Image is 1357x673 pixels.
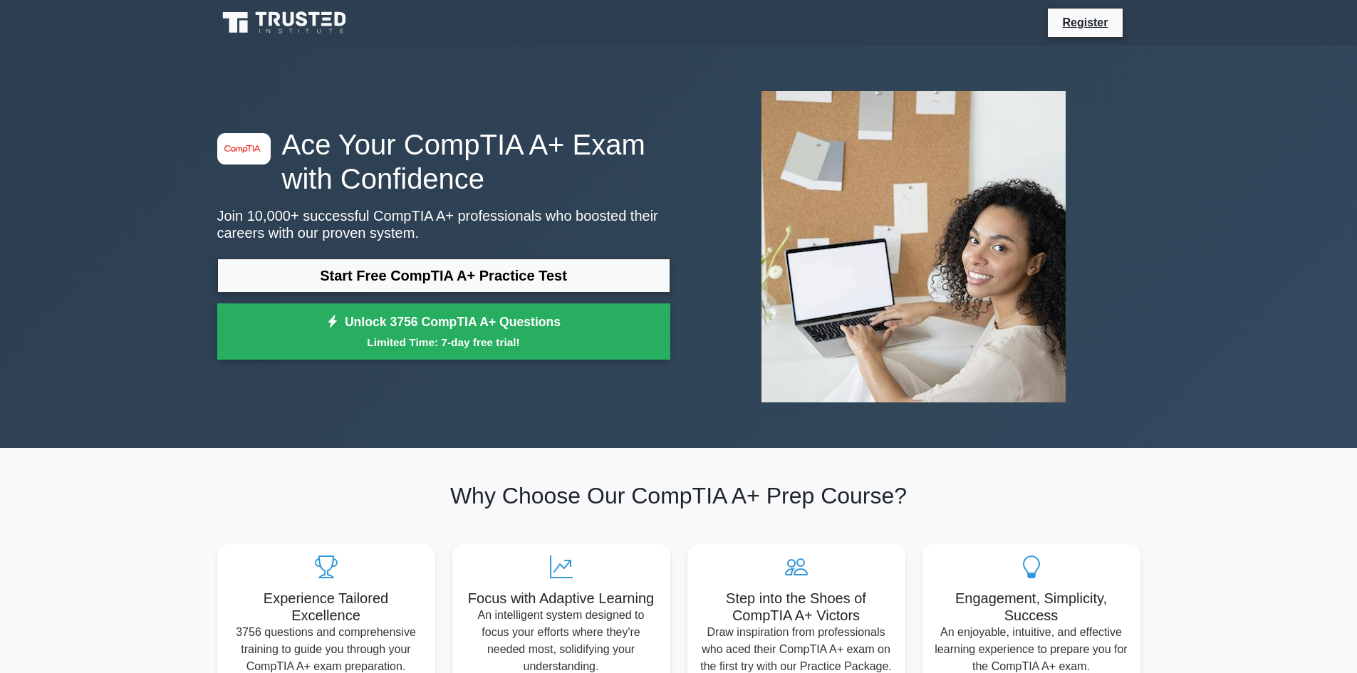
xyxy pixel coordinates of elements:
small: Limited Time: 7-day free trial! [235,334,652,350]
h2: Why Choose Our CompTIA A+ Prep Course? [217,482,1140,509]
h1: Ace Your CompTIA A+ Exam with Confidence [217,127,670,196]
p: Join 10,000+ successful CompTIA A+ professionals who boosted their careers with our proven system. [217,207,670,241]
a: Register [1054,14,1116,31]
a: Unlock 3756 CompTIA A+ QuestionsLimited Time: 7-day free trial! [217,303,670,360]
a: Start Free CompTIA A+ Practice Test [217,259,670,293]
h5: Engagement, Simplicity, Success [934,590,1129,624]
h5: Step into the Shoes of CompTIA A+ Victors [699,590,894,624]
h5: Experience Tailored Excellence [229,590,424,624]
h5: Focus with Adaptive Learning [464,590,659,607]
